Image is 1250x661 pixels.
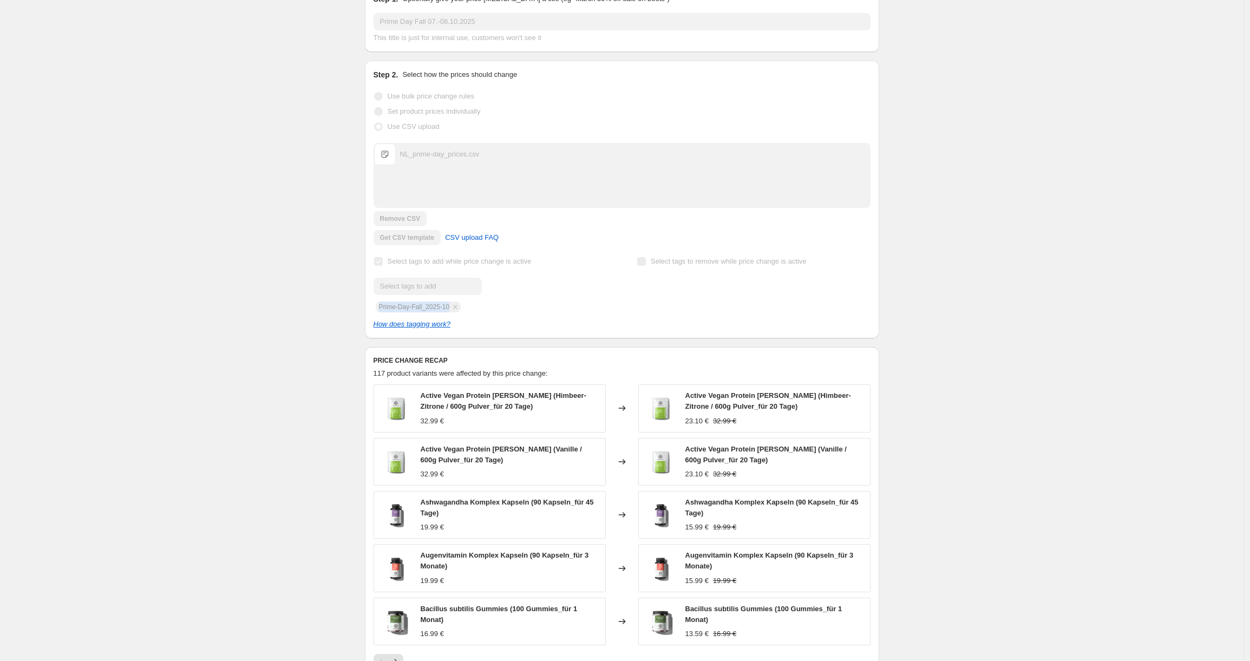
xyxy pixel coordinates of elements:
[374,13,871,30] input: 30% off holiday sale
[685,498,859,517] span: Ashwagandha Komplex Kapseln (90 Kapseln_für 45 Tage)
[644,605,677,638] img: bacillus-subtilis-gummies-17918-01_packshot_t_filled_80x.webp
[685,605,842,624] span: Bacillus subtilis Gummies (100 Gummies_für 1 Monat)
[644,392,677,424] img: active-vegan-protein-himbeer-zitrone-18914-01_packshot_t_filled_80x.webp
[421,416,444,427] div: 32.99 €
[388,122,440,130] span: Use CSV upload
[644,446,677,478] img: active-vegan-protein-himbeer-zitrone-18914-01_packshot_t_filled_80x.webp
[388,257,532,265] span: Select tags to add while price change is active
[421,445,582,464] span: Active Vegan Protein [PERSON_NAME] (Vanille / 600g Pulver_für 20 Tage)
[421,605,578,624] span: Bacillus subtilis Gummies (100 Gummies_für 1 Monat)
[685,629,709,639] div: 13.59 €
[421,629,444,639] div: 16.99 €
[388,107,481,115] span: Set product prices individually
[402,69,517,80] p: Select how the prices should change
[685,575,709,586] div: 15.99 €
[421,469,444,480] div: 32.99 €
[421,522,444,533] div: 19.99 €
[421,551,589,570] span: Augenvitamin Komplex Kapseln (90 Kapseln_für 3 Monate)
[644,499,677,531] img: ashwagandha-komplex-20192_01_packshot_t_filled_80x.webp
[644,552,677,585] img: augenvitamin-komplex-kapseln-20160-01-packshot-t_filled_80x.webp
[439,229,505,246] a: CSV upload FAQ
[374,356,871,365] h6: PRICE CHANGE RECAP
[379,392,412,424] img: active-vegan-protein-himbeer-zitrone-18914-01_packshot_t_filled_80x.webp
[685,522,709,533] div: 15.99 €
[388,92,474,100] span: Use bulk price change rules
[421,575,444,586] div: 19.99 €
[713,416,736,427] strike: 32.99 €
[713,522,736,533] strike: 19.99 €
[685,445,847,464] span: Active Vegan Protein [PERSON_NAME] (Vanille / 600g Pulver_für 20 Tage)
[685,416,709,427] div: 23.10 €
[379,605,412,638] img: bacillus-subtilis-gummies-17918-01_packshot_t_filled_80x.webp
[421,498,594,517] span: Ashwagandha Komplex Kapseln (90 Kapseln_für 45 Tage)
[379,446,412,478] img: active-vegan-protein-himbeer-zitrone-18914-01_packshot_t_filled_80x.webp
[713,629,736,639] strike: 16.99 €
[421,391,586,410] span: Active Vegan Protein [PERSON_NAME] (Himbeer-Zitrone / 600g Pulver_für 20 Tage)
[374,34,541,42] span: This title is just for internal use, customers won't see it
[685,551,854,570] span: Augenvitamin Komplex Kapseln (90 Kapseln_für 3 Monate)
[685,469,709,480] div: 23.10 €
[374,369,548,377] span: 117 product variants were affected by this price change:
[379,552,412,585] img: augenvitamin-komplex-kapseln-20160-01-packshot-t_filled_80x.webp
[379,499,412,531] img: ashwagandha-komplex-20192_01_packshot_t_filled_80x.webp
[685,391,851,410] span: Active Vegan Protein [PERSON_NAME] (Himbeer-Zitrone / 600g Pulver_für 20 Tage)
[713,469,736,480] strike: 32.99 €
[651,257,807,265] span: Select tags to remove while price change is active
[400,149,480,160] div: NL_prime-day_prices.csv
[374,69,398,80] h2: Step 2.
[374,320,450,328] a: How does tagging work?
[374,278,482,295] input: Select tags to add
[445,232,499,243] span: CSV upload FAQ
[713,575,736,586] strike: 19.99 €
